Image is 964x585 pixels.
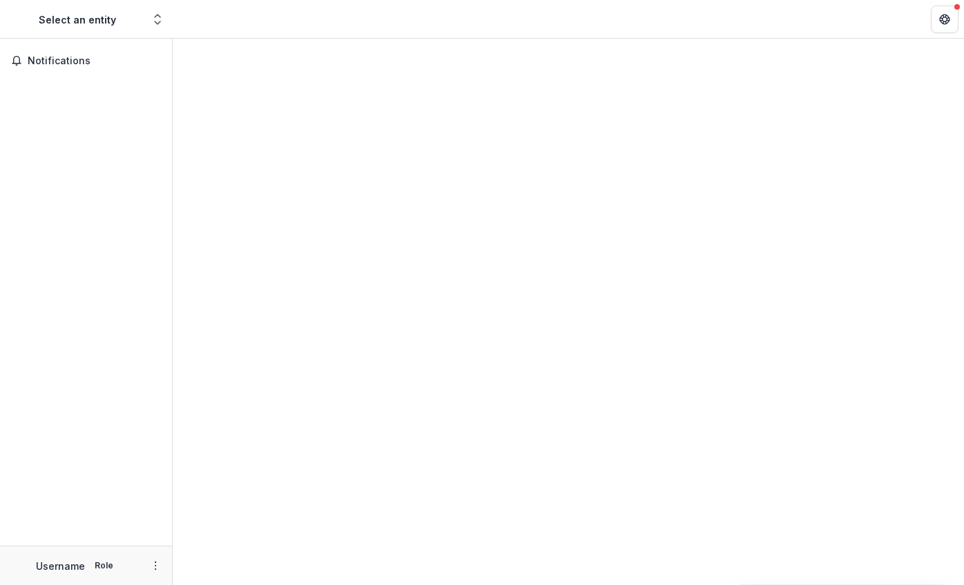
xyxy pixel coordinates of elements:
[91,559,117,572] p: Role
[931,6,958,33] button: Get Help
[6,50,167,72] button: Notifications
[148,6,167,33] button: Open entity switcher
[39,12,116,27] div: Select an entity
[28,55,161,67] span: Notifications
[147,557,164,574] button: More
[36,559,85,573] p: Username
